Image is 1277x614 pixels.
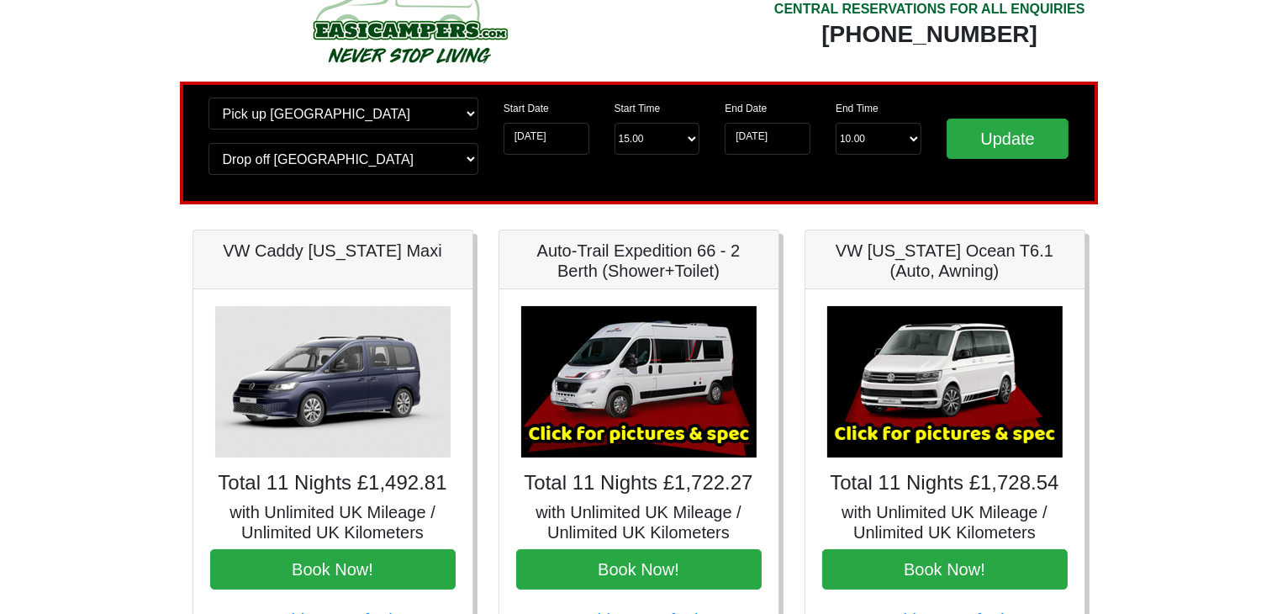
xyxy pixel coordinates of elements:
[210,502,456,543] h5: with Unlimited UK Mileage / Unlimited UK Kilometers
[822,502,1068,543] h5: with Unlimited UK Mileage / Unlimited UK Kilometers
[215,306,451,458] img: VW Caddy California Maxi
[725,123,810,155] input: Return Date
[836,101,879,116] label: End Time
[725,101,767,116] label: End Date
[516,471,762,495] h4: Total 11 Nights £1,722.27
[210,549,456,590] button: Book Now!
[210,241,456,261] h5: VW Caddy [US_STATE] Maxi
[827,306,1063,458] img: VW California Ocean T6.1 (Auto, Awning)
[947,119,1069,159] input: Update
[615,101,661,116] label: Start Time
[822,471,1068,495] h4: Total 11 Nights £1,728.54
[504,123,589,155] input: Start Date
[822,241,1068,281] h5: VW [US_STATE] Ocean T6.1 (Auto, Awning)
[774,19,1085,50] div: [PHONE_NUMBER]
[516,549,762,590] button: Book Now!
[822,549,1068,590] button: Book Now!
[516,502,762,543] h5: with Unlimited UK Mileage / Unlimited UK Kilometers
[521,306,757,458] img: Auto-Trail Expedition 66 - 2 Berth (Shower+Toilet)
[210,471,456,495] h4: Total 11 Nights £1,492.81
[516,241,762,281] h5: Auto-Trail Expedition 66 - 2 Berth (Shower+Toilet)
[504,101,549,116] label: Start Date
